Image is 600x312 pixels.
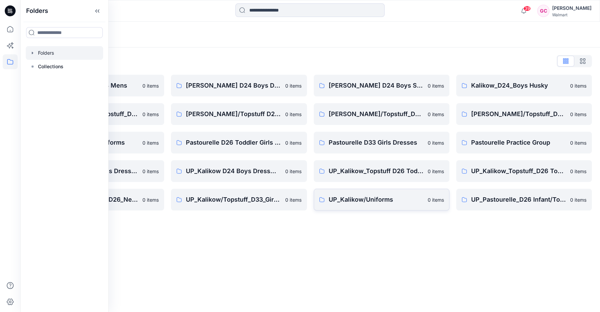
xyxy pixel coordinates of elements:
p: UP_Pastourelle_D26 Infant/Toddler Girl [471,195,566,204]
p: [PERSON_NAME] D24 Boys Dresswear Sets [186,81,281,90]
p: 0 items [570,139,586,146]
p: 0 items [570,111,586,118]
p: UP_Kalikow/Uniforms [329,195,424,204]
a: UP_Kalikow D24 Boys Dresswear Sets0 items [171,160,307,182]
a: Kalikow_D24_Boys Husky0 items [456,75,592,96]
a: Pastourelle Practice Group0 items [456,132,592,153]
a: UP_Kalikow_Topstuff_D26 Toddler Girls_Dresses & Sets0 items [456,160,592,182]
p: UP_Kalikow D24 Boys Dresswear Sets [186,166,281,176]
p: 0 items [428,111,444,118]
p: 0 items [285,196,302,203]
a: [PERSON_NAME]/Topstuff D26 Toddler Boy0 items [171,103,307,125]
a: UP_Kalikow/Topstuff_D33_Girls Dresses0 items [171,189,307,210]
p: 0 items [142,111,159,118]
p: 0 items [142,168,159,175]
p: [PERSON_NAME]/Topstuff_D26_Newboarn/Infant [329,109,424,119]
p: 0 items [570,196,586,203]
p: UP_Kalikow/Topstuff_D33_Girls Dresses [186,195,281,204]
p: Collections [38,62,63,71]
p: [PERSON_NAME]/Topstuff_D33_Girls Dresses [471,109,566,119]
p: UP_Kalikow_Topstuff D26 Toddler Boy [329,166,424,176]
p: 0 items [142,82,159,89]
p: Pastourelle D26 Toddler Girls Dresses [186,138,281,147]
p: 0 items [285,139,302,146]
a: [PERSON_NAME] D24 Boys Dresswear Sets0 items [171,75,307,96]
p: 0 items [570,168,586,175]
span: 39 [523,6,531,11]
p: 0 items [285,111,302,118]
p: 0 items [570,82,586,89]
p: [PERSON_NAME] D24 Boys Seasonal [329,81,424,90]
div: [PERSON_NAME] [552,4,592,12]
p: Pastourelle Practice Group [471,138,566,147]
a: [PERSON_NAME]/Topstuff_D26_Newboarn/Infant0 items [314,103,449,125]
p: 0 items [142,196,159,203]
div: GC [537,5,549,17]
p: Kalikow_D24_Boys Husky [471,81,566,90]
p: 0 items [285,168,302,175]
p: 0 items [428,139,444,146]
a: UP_Pastourelle_D26 Infant/Toddler Girl0 items [456,189,592,210]
a: Pastourelle D33 Girls Dresses0 items [314,132,449,153]
p: [PERSON_NAME]/Topstuff D26 Toddler Boy [186,109,281,119]
p: 0 items [285,82,302,89]
p: Pastourelle D33 Girls Dresses [329,138,424,147]
p: 0 items [142,139,159,146]
a: [PERSON_NAME] D24 Boys Seasonal0 items [314,75,449,96]
a: UP_Kalikow_Topstuff D26 Toddler Boy0 items [314,160,449,182]
p: 0 items [428,196,444,203]
a: [PERSON_NAME]/Topstuff_D33_Girls Dresses0 items [456,103,592,125]
a: UP_Kalikow/Uniforms0 items [314,189,449,210]
a: Pastourelle D26 Toddler Girls Dresses0 items [171,132,307,153]
p: 0 items [428,168,444,175]
p: 0 items [428,82,444,89]
div: Walmart [552,12,592,17]
p: UP_Kalikow_Topstuff_D26 Toddler Girls_Dresses & Sets [471,166,566,176]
